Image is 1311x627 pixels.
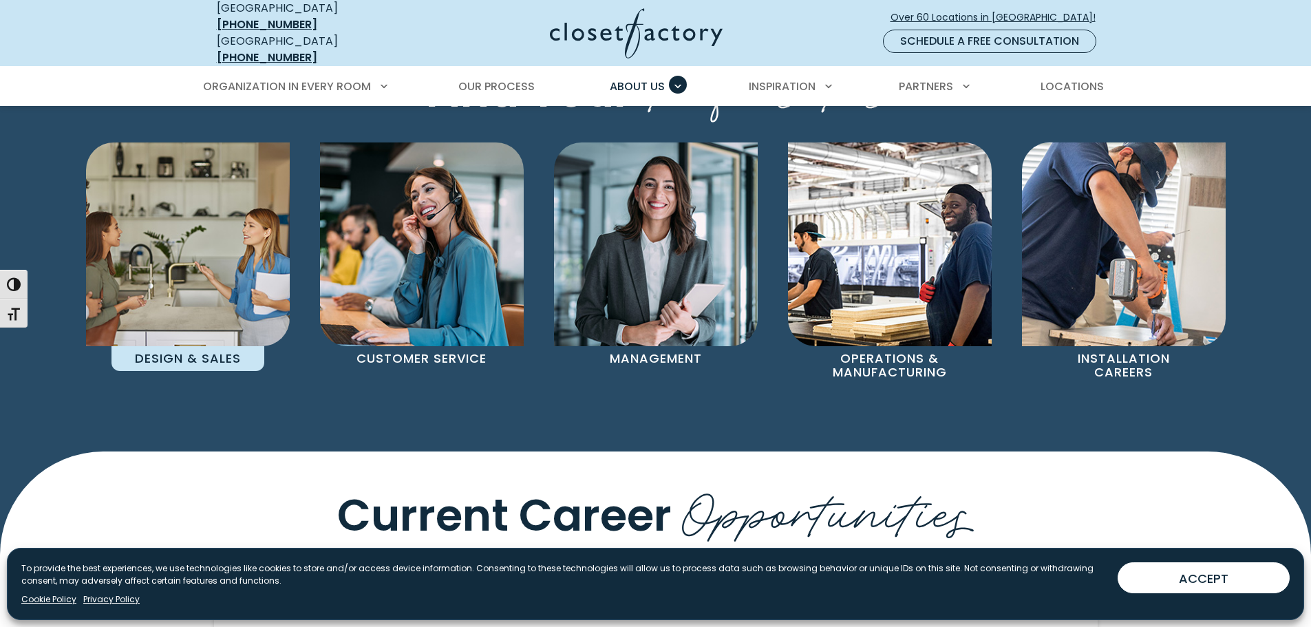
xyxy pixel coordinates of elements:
img: Manufacturer at Closet Factory [788,142,992,346]
a: Customer Service Employee at Closet Factory Customer Service [305,142,539,372]
a: [PHONE_NUMBER] [217,50,317,65]
a: Cookie Policy [21,593,76,606]
img: Installation employee at Closet Factory [1022,142,1226,346]
a: Privacy Policy [83,593,140,606]
a: Designer at Closet Factory Design & Sales [71,142,305,372]
a: Manufacturer at Closet Factory Operations & Manufacturing [773,142,1007,385]
span: Current Career [337,485,672,546]
a: Schedule a Free Consultation [883,30,1096,53]
span: Find Your [426,61,632,123]
p: To provide the best experiences, we use technologies like cookies to store and/or access device i... [21,562,1107,587]
p: Customer Service [345,346,498,372]
div: [GEOGRAPHIC_DATA] [217,33,416,66]
button: ACCEPT [1118,562,1290,593]
span: Over 60 Locations in [GEOGRAPHIC_DATA]! [891,10,1107,25]
span: Organization in Every Room [203,78,371,94]
p: Operations & Manufacturing [813,346,966,385]
a: Installation employee at Closet Factory Installation Careers [1007,142,1241,385]
a: Over 60 Locations in [GEOGRAPHIC_DATA]! [890,6,1107,30]
a: Manager at Closet Factory Management [539,142,773,372]
span: Locations [1041,78,1104,94]
span: Opportunities [682,467,974,548]
img: Customer Service Employee at Closet Factory [320,142,524,346]
img: Closet Factory Logo [550,8,723,59]
span: About Us [610,78,665,94]
span: Partners [899,78,953,94]
p: Design & Sales [111,346,264,372]
img: Designer at Closet Factory [86,142,290,346]
p: Management [579,346,732,372]
span: Our Process [458,78,535,94]
a: [PHONE_NUMBER] [217,17,317,32]
p: Installation Careers [1047,346,1200,385]
nav: Primary Menu [193,67,1118,106]
span: Inspiration [749,78,816,94]
img: Manager at Closet Factory [554,142,758,346]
